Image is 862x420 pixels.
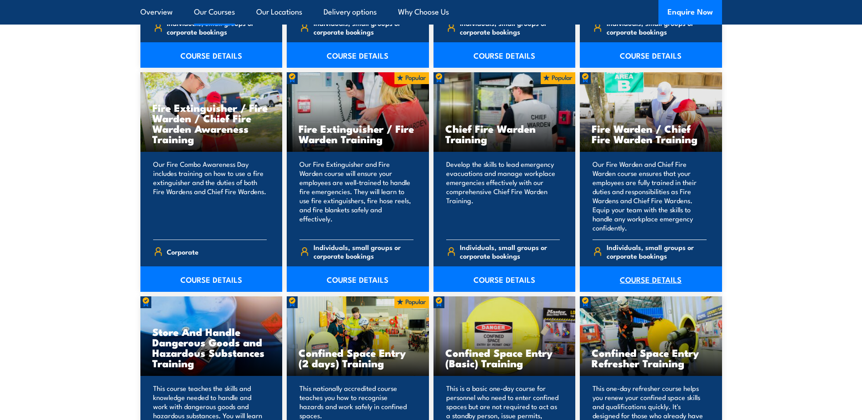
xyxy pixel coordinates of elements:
a: COURSE DETAILS [287,266,429,292]
a: COURSE DETAILS [140,266,283,292]
a: COURSE DETAILS [433,266,576,292]
p: Our Fire Warden and Chief Fire Warden course ensures that your employees are fully trained in the... [593,160,707,232]
h3: Fire Extinguisher / Fire Warden Training [299,123,417,144]
h3: Chief Fire Warden Training [445,123,564,144]
a: COURSE DETAILS [580,266,722,292]
span: Corporate [167,245,199,259]
h3: Fire Extinguisher / Fire Warden / Chief Fire Warden Awareness Training [152,102,271,144]
h3: Confined Space Entry Refresher Training [592,347,710,368]
span: Individuals, small groups or corporate bookings [167,19,267,36]
h3: Fire Warden / Chief Fire Warden Training [592,123,710,144]
a: COURSE DETAILS [140,42,283,68]
a: COURSE DETAILS [287,42,429,68]
span: Individuals, small groups or corporate bookings [460,19,560,36]
p: Our Fire Combo Awareness Day includes training on how to use a fire extinguisher and the duties o... [153,160,267,232]
span: Individuals, small groups or corporate bookings [314,243,414,260]
span: Individuals, small groups or corporate bookings [460,243,560,260]
h3: Store And Handle Dangerous Goods and Hazardous Substances Training [152,326,271,368]
h3: Confined Space Entry (2 days) Training [299,347,417,368]
span: Individuals, small groups or corporate bookings [314,19,414,36]
a: COURSE DETAILS [433,42,576,68]
a: COURSE DETAILS [580,42,722,68]
p: Develop the skills to lead emergency evacuations and manage workplace emergencies effectively wit... [446,160,560,232]
span: Individuals, small groups or corporate bookings [607,243,707,260]
h3: Confined Space Entry (Basic) Training [445,347,564,368]
p: Our Fire Extinguisher and Fire Warden course will ensure your employees are well-trained to handl... [299,160,414,232]
span: Individuals, small groups or corporate bookings [607,19,707,36]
